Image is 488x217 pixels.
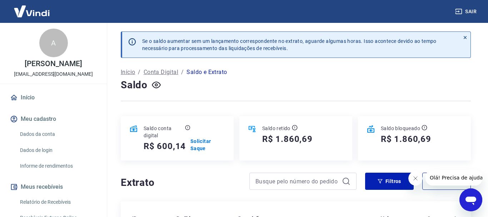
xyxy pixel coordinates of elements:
[121,68,135,77] a: Início
[262,133,313,145] h5: R$ 1.860,69
[121,78,148,92] h4: Saldo
[262,125,290,132] p: Saldo retido
[381,125,420,132] p: Saldo bloqueado
[17,127,98,142] a: Dados da conta
[9,90,98,105] a: Início
[144,140,186,152] h5: R$ 600,14
[190,138,225,152] a: Solicitar Saque
[408,171,423,186] iframe: Fechar mensagem
[181,68,184,77] p: /
[255,176,339,187] input: Busque pelo número do pedido
[14,70,93,78] p: [EMAIL_ADDRESS][DOMAIN_NAME]
[17,143,98,158] a: Dados de login
[186,68,227,77] p: Saldo e Extrato
[144,68,178,77] a: Conta Digital
[25,60,82,68] p: [PERSON_NAME]
[454,5,479,18] button: Sair
[365,173,414,190] button: Filtros
[39,29,68,57] div: A
[138,68,140,77] p: /
[9,179,98,195] button: Meus recebíveis
[121,176,241,190] h4: Extrato
[9,0,55,22] img: Vindi
[144,125,184,139] p: Saldo conta digital
[142,38,437,52] p: Se o saldo aumentar sem um lançamento correspondente no extrato, aguarde algumas horas. Isso acon...
[459,188,482,211] iframe: Botão para abrir a janela de mensagens
[17,159,98,173] a: Informe de rendimentos
[425,170,482,186] iframe: Mensagem da empresa
[381,133,431,145] h5: R$ 1.860,69
[9,111,98,127] button: Meu cadastro
[17,195,98,209] a: Relatório de Recebíveis
[4,5,60,11] span: Olá! Precisa de ajuda?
